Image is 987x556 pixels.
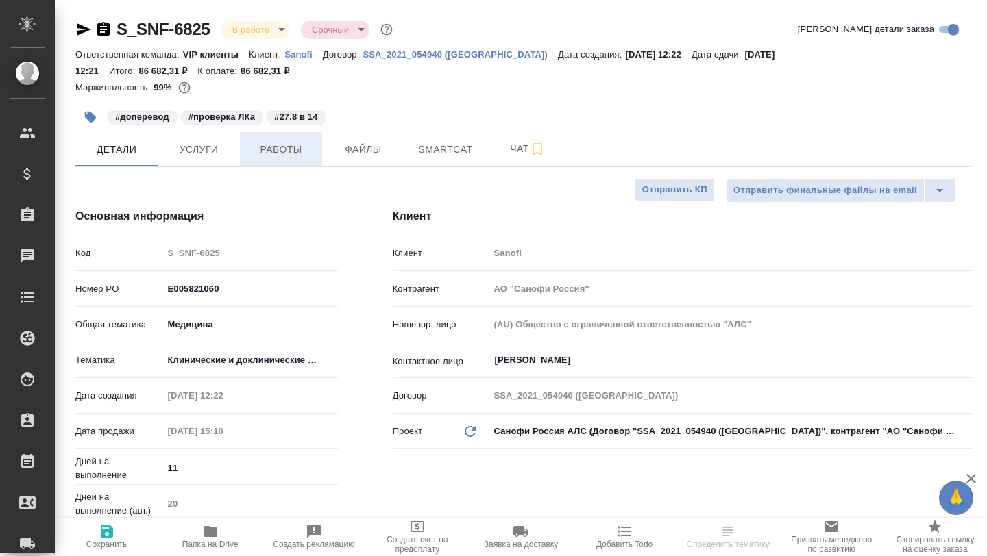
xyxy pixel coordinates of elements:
button: Создать счет на предоплату [365,518,469,556]
button: Сохранить [55,518,158,556]
span: проверка ЛКа [179,110,265,122]
button: Отправить КП [635,178,715,202]
p: 86 682,31 ₽ [241,66,300,76]
span: Добавить Todo [596,540,653,549]
button: Скопировать ссылку [95,21,112,38]
input: Пустое поле [163,421,283,441]
span: [PERSON_NAME] детали заказа [798,23,934,36]
p: Код [75,247,163,260]
p: Номер PO [75,282,163,296]
p: Дата сдачи: [692,49,744,60]
button: Папка на Drive [158,518,262,556]
input: Пустое поле [163,494,338,514]
p: #проверка ЛКа [188,110,255,124]
p: Дата создания: [558,49,625,60]
div: Медицина [163,313,338,336]
button: Добавить Todo [573,518,677,556]
p: Контактное лицо [393,355,489,368]
button: Отправить финальные файлы на email [726,178,925,203]
p: Контрагент [393,282,489,296]
p: [DATE] 12:22 [625,49,692,60]
button: Срочный [308,24,353,36]
p: Клиент: [249,49,284,60]
p: Наше юр. лицо [393,318,489,331]
input: Пустое поле [489,243,972,263]
p: К оплате: [197,66,241,76]
a: Sanofi [284,48,323,60]
input: Пустое поле [163,386,283,405]
p: Клиент [393,247,489,260]
button: Создать рекламацию [262,518,365,556]
span: Сохранить [86,540,127,549]
p: SSA_2021_054940 ([GEOGRAPHIC_DATA]) [363,49,558,60]
input: Пустое поле [489,279,972,299]
p: 99% [154,82,175,92]
button: Заявка на доставку [469,518,572,556]
button: Определить тематику [677,518,780,556]
input: ✎ Введи что-нибудь [163,458,338,478]
div: Клинические и доклинические исследования [163,349,338,372]
span: Создать рекламацию [273,540,354,549]
input: Пустое поле [489,314,972,334]
a: S_SNF-6825 [117,20,210,38]
a: SSA_2021_054940 ([GEOGRAPHIC_DATA]) [363,48,558,60]
span: Чат [495,140,561,157]
span: Услуги [166,141,232,158]
button: Open [964,359,967,362]
button: Скопировать ссылку для ЯМессенджера [75,21,92,38]
span: 🙏 [945,483,968,512]
p: VIP клиенты [183,49,249,60]
span: 27.8 в 14 [265,110,327,122]
h4: Основная информация [75,208,338,225]
p: 86 682,31 ₽ [138,66,197,76]
span: Отправить КП [642,182,707,198]
span: Скопировать ссылку на оценку заказа [892,535,979,554]
svg: Подписаться [529,141,546,157]
span: Папка на Drive [182,540,239,549]
p: Договор [393,389,489,403]
span: Детали [84,141,149,158]
p: Дата создания [75,389,163,403]
p: Дней на выполнение (авт.) [75,490,163,518]
p: #27.8 в 14 [274,110,317,124]
div: Санофи Россия АЛС (Договор "SSA_2021_054940 ([GEOGRAPHIC_DATA])", контрагент "АО "Санофи Россия"") [489,420,972,443]
p: Дата продажи [75,425,163,438]
div: В работе [301,21,369,39]
p: Маржинальность: [75,82,154,92]
button: 1049.50 RUB; [175,79,193,97]
span: Файлы [330,141,396,158]
span: Работы [248,141,314,158]
p: Договор: [323,49,363,60]
p: Sanofi [284,49,323,60]
p: #доперевод [115,110,169,124]
span: Призвать менеджера по развитию [788,535,875,554]
div: split button [726,178,955,203]
p: Тематика [75,353,163,367]
input: Пустое поле [489,386,972,405]
input: Пустое поле [163,243,338,263]
button: В работе [228,24,273,36]
div: В работе [221,21,290,39]
span: Smartcat [413,141,478,158]
button: Призвать менеджера по развитию [780,518,884,556]
h4: Клиент [393,208,972,225]
span: доперевод [106,110,179,122]
button: Добавить тэг [75,102,106,132]
span: Создать счет на предоплату [374,535,461,554]
p: Общая тематика [75,318,163,331]
p: Ответственная команда: [75,49,183,60]
span: Определить тематику [687,540,770,549]
button: Скопировать ссылку на оценку заказа [884,518,987,556]
span: Заявка на доставку [484,540,558,549]
p: Итого: [109,66,138,76]
input: ✎ Введи что-нибудь [163,279,338,299]
p: Проект [393,425,423,438]
span: Отправить финальные файлы на email [733,183,917,199]
button: 🙏 [939,481,973,515]
p: Дней на выполнение [75,455,163,482]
